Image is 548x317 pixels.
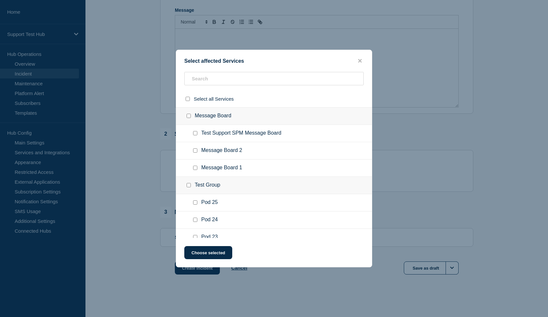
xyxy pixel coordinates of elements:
input: select all checkbox [186,97,190,101]
div: Message Board [176,107,372,125]
input: Message Board checkbox [187,114,191,118]
span: Select all Services [194,96,234,102]
span: Test Support SPM Message Board [201,130,281,137]
input: Pod 23 checkbox [193,235,197,239]
button: close button [356,58,364,64]
input: Message Board 2 checkbox [193,148,197,153]
div: Test Group [176,177,372,194]
span: Message Board 2 [201,147,242,154]
input: Message Board 1 checkbox [193,166,197,170]
span: Pod 25 [201,199,218,206]
span: Pod 24 [201,217,218,223]
button: Choose selected [184,246,232,259]
input: Test Support SPM Message Board checkbox [193,131,197,135]
span: Message Board 1 [201,165,242,171]
div: Select affected Services [176,58,372,64]
input: Search [184,72,364,85]
input: Test Group checkbox [187,183,191,187]
input: Pod 24 checkbox [193,218,197,222]
span: Pod 23 [201,234,218,241]
input: Pod 25 checkbox [193,200,197,205]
